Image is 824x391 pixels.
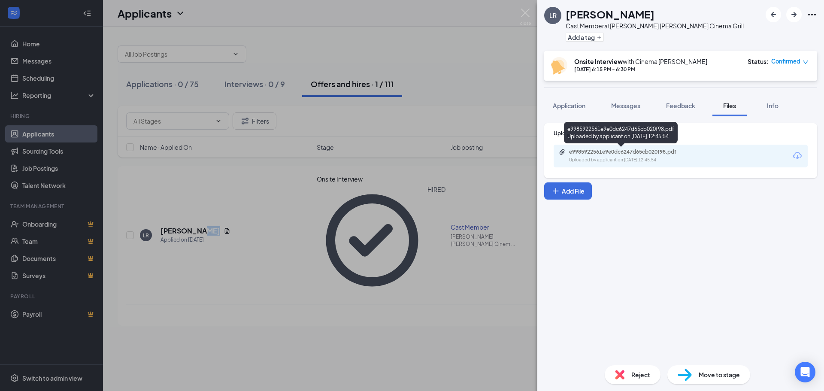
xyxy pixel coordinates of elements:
[564,122,678,143] div: e9985922561e9e0dc6247d65cb020f98.pdf Uploaded by applicant on [DATE] 12:45:54
[549,11,557,20] div: LR
[792,151,803,161] svg: Download
[699,370,740,379] span: Move to stage
[789,9,799,20] svg: ArrowRight
[559,149,698,164] a: Paperclipe9985922561e9e0dc6247d65cb020f98.pdfUploaded by applicant on [DATE] 12:45:54
[569,149,689,155] div: e9985922561e9e0dc6247d65cb020f98.pdf
[569,157,698,164] div: Uploaded by applicant on [DATE] 12:45:54
[553,102,585,109] span: Application
[766,7,781,22] button: ArrowLeftNew
[803,59,809,65] span: down
[795,362,815,382] div: Open Intercom Messenger
[574,57,707,66] div: with Cinema [PERSON_NAME]
[566,21,744,30] div: Cast Member at [PERSON_NAME] [PERSON_NAME] Cinema Grill
[554,130,808,137] div: Upload Resume
[786,7,802,22] button: ArrowRight
[611,102,640,109] span: Messages
[666,102,695,109] span: Feedback
[551,187,560,195] svg: Plus
[566,7,654,21] h1: [PERSON_NAME]
[631,370,650,379] span: Reject
[767,102,779,109] span: Info
[574,66,707,73] div: [DATE] 6:15 PM - 6:30 PM
[544,182,592,200] button: Add FilePlus
[574,58,623,65] b: Onsite Interview
[807,9,817,20] svg: Ellipses
[559,149,566,155] svg: Paperclip
[748,57,769,66] div: Status :
[566,33,604,42] button: PlusAdd a tag
[771,57,800,66] span: Confirmed
[723,102,736,109] span: Files
[768,9,779,20] svg: ArrowLeftNew
[597,35,602,40] svg: Plus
